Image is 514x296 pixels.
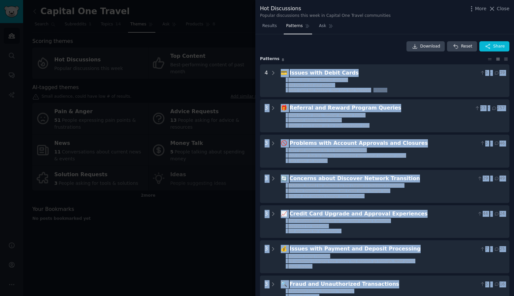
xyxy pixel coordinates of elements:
span: 5 [480,141,488,147]
a: Patterns [284,21,312,34]
span: 44 [477,211,488,217]
span: Fraudulent Charge Remains "Pending" [288,289,354,293]
span: 8 [282,58,284,62]
span: 5 [480,281,488,287]
span: More [475,5,487,12]
div: Referral and Reward Program Queries [290,104,472,112]
span: 25 [494,246,505,252]
span: 🔄 [281,175,287,181]
div: 3 [265,245,268,269]
span: Direct deposit [288,264,313,268]
div: 3 [265,210,268,234]
span: Old Debit card still active .. [288,83,336,87]
div: 3 [265,175,268,198]
span: Payment being returned [288,254,330,258]
span: Reset [461,44,472,49]
span: · [490,176,492,181]
span: Can’t open an account [288,159,328,163]
span: Debit Card Not Working, New One Not Received [288,88,371,92]
span: · [490,211,492,217]
div: - [286,113,287,117]
button: Close [489,5,509,12]
span: 💰 [281,246,287,252]
div: - [286,78,287,82]
button: Reset [447,41,477,52]
span: [PERSON_NAME] be affected by the change to Discover’s network? [288,183,404,187]
span: 🎁 [281,105,287,111]
span: 🔍 [281,281,287,287]
span: + 1 more [373,88,388,92]
div: 3 [265,139,268,163]
div: - [286,183,287,188]
span: Will the ATM network change with discover? [288,194,365,198]
span: 39 [494,70,505,76]
div: - [286,83,287,87]
div: Credit Card Upgrade and Approval Experiences [290,210,475,218]
span: 29 [477,176,488,181]
div: - [286,188,287,193]
span: Approved for VentureX! [288,224,329,228]
span: · [490,141,492,147]
div: - [286,194,287,198]
span: · [490,246,492,252]
span: Can’t get approved for C1 Business Checking [288,148,367,152]
span: 7 [480,246,488,252]
div: - [286,88,287,92]
span: Close [497,5,509,12]
div: - [286,118,287,122]
span: 📈 [281,211,287,217]
span: · [490,70,492,76]
button: More [468,5,487,12]
span: Download [420,44,440,49]
div: - [286,264,287,269]
span: Question about referral reward [288,118,342,122]
div: Problems with Account Approvals and Closures [290,139,477,148]
a: Ask [317,21,336,34]
div: - [286,153,287,158]
span: 257 [491,105,505,111]
span: First secured card upgrade to unsecured exactly 6 months! [288,219,391,223]
span: Share [493,44,505,49]
div: Concerns about Discover Network Transition [290,175,475,183]
div: - [286,259,287,263]
div: - [286,224,287,228]
span: 46 [494,141,505,147]
span: Pattern s [260,56,279,62]
span: Third Quarter 2025; 'Official' Referral Thread [288,113,366,117]
div: 3 [265,104,268,128]
div: Issues with Payment and Deposit Processing [290,245,477,253]
button: Share [479,41,509,52]
span: Acct closed due to activity inconsistent with typical customer usage [288,153,406,157]
span: 💳 [281,70,287,76]
span: 49 [494,176,505,181]
span: CO randomly changing how quickly my deposits go through. What gives? [288,259,415,263]
div: - [286,229,287,233]
span: 🚫 [281,140,287,146]
span: Ask [319,23,326,29]
span: 23 [474,105,485,111]
div: - [286,123,287,128]
a: Download [406,41,445,52]
span: 16 [494,281,505,287]
div: 4 [265,69,268,93]
span: With the Discover acquisition will Credit cards change too? [288,189,390,193]
div: Fraud and Unauthorized Transactions [290,280,477,288]
div: - [286,254,287,258]
div: Hot Discussions [260,5,391,13]
span: Referral won't show up for the Quicksilver card [288,123,369,127]
a: Results [260,21,279,34]
span: Capital one debit card not working [288,78,348,82]
span: Results [262,23,277,29]
span: · [490,281,492,287]
span: 24 [494,211,505,217]
span: 5 [480,70,488,76]
div: - [286,158,287,163]
div: Popular discussions this week in Capital One Travel communities [260,13,391,19]
div: - [286,289,287,293]
div: - [286,148,287,152]
div: Issues with Debit Cards [290,69,477,77]
div: - [286,218,287,223]
span: Got approved for quicksilver!!! [288,229,342,233]
span: · [488,105,489,111]
span: Patterns [286,23,303,29]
